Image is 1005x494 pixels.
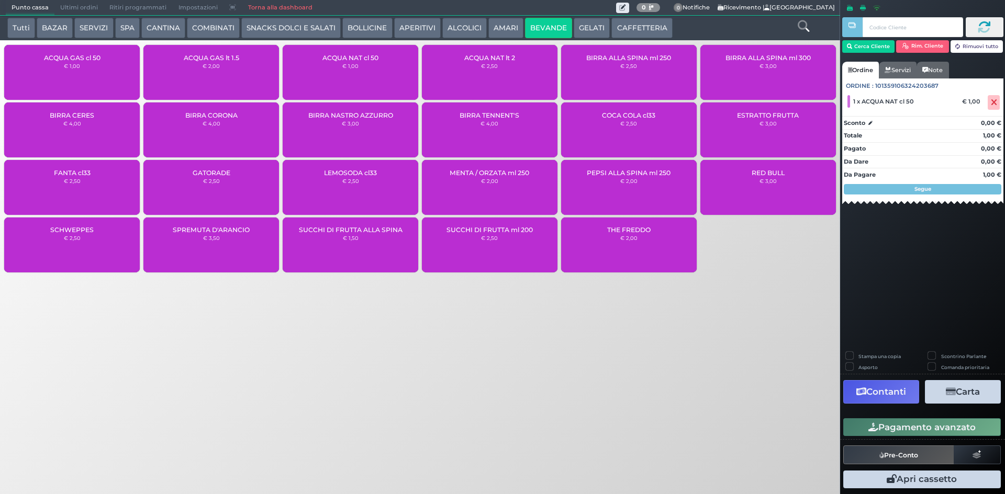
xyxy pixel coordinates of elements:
[844,145,866,152] strong: Pagato
[843,445,954,464] button: Pre-Conto
[642,4,646,11] b: 0
[241,18,341,39] button: SNACKS DOLCI E SALATI
[50,111,94,119] span: BIRRA CERES
[74,18,113,39] button: SERVIZI
[173,1,224,15] span: Impostazioni
[481,120,498,127] small: € 4,00
[115,18,140,39] button: SPA
[322,54,378,62] span: ACQUA NAT cl 50
[844,171,876,178] strong: Da Pagare
[104,1,172,15] span: Ritiri programmati
[37,18,73,39] button: BAZAR
[607,226,651,234] span: THE FREDDO
[983,132,1001,139] strong: 1,00 €
[961,98,986,105] div: € 1,00
[64,235,81,241] small: € 2,50
[481,235,498,241] small: € 2,50
[879,62,917,78] a: Servizi
[574,18,610,39] button: GELATI
[981,119,1001,127] strong: 0,00 €
[141,18,185,39] button: CANTINA
[203,235,220,241] small: € 3,50
[6,1,54,15] span: Punto cassa
[525,18,572,39] button: BEVANDE
[184,54,239,62] span: ACQUA GAS lt 1.5
[481,178,498,184] small: € 2,00
[394,18,441,39] button: APERITIVI
[64,63,80,69] small: € 1,00
[54,169,91,177] span: FANTA cl33
[674,3,683,13] span: 0
[203,178,220,184] small: € 2,50
[342,178,359,184] small: € 2,50
[725,54,811,62] span: BIRRA ALLA SPINA ml 300
[843,418,1001,436] button: Pagamento avanzato
[983,171,1001,178] strong: 1,00 €
[602,111,655,119] span: COCA COLA cl33
[760,63,777,69] small: € 3,00
[342,120,359,127] small: € 3,00
[343,235,359,241] small: € 1,50
[620,235,638,241] small: € 2,00
[203,63,220,69] small: € 2,00
[844,119,865,128] strong: Sconto
[446,226,533,234] span: SUCCHI DI FRUTTA ml 200
[324,169,377,177] span: LEMOSODA cl33
[752,169,785,177] span: RED BULL
[844,158,868,165] strong: Da Dare
[44,54,100,62] span: ACQUA GAS cl 50
[173,226,250,234] span: SPREMUTA D'ARANCIO
[941,353,986,360] label: Scontrino Parlante
[308,111,393,119] span: BIRRA NASTRO AZZURRO
[54,1,104,15] span: Ultimi ordini
[844,132,862,139] strong: Totale
[981,158,1001,165] strong: 0,00 €
[481,63,498,69] small: € 2,50
[620,63,637,69] small: € 2,50
[185,111,238,119] span: BIRRA CORONA
[760,120,777,127] small: € 3,00
[737,111,799,119] span: ESTRATTO FRUTTA
[193,169,230,177] span: GATORADE
[951,40,1003,53] button: Rimuovi tutto
[981,145,1001,152] strong: 0,00 €
[863,17,963,37] input: Codice Cliente
[858,364,878,371] label: Asporto
[342,18,392,39] button: BOLLICINE
[914,186,931,192] strong: Segue
[63,120,81,127] small: € 4,00
[442,18,487,39] button: ALCOLICI
[7,18,35,39] button: Tutti
[842,62,879,78] a: Ordine
[64,178,81,184] small: € 2,50
[464,54,515,62] span: ACQUA NAT lt 2
[460,111,519,119] span: BIRRA TENNENT'S
[925,380,1001,404] button: Carta
[488,18,523,39] button: AMARI
[858,353,901,360] label: Stampa una copia
[842,40,895,53] button: Cerca Cliente
[342,63,359,69] small: € 1,00
[917,62,948,78] a: Note
[611,18,672,39] button: CAFFETTERIA
[187,18,240,39] button: COMBINATI
[941,364,989,371] label: Comanda prioritaria
[299,226,403,234] span: SUCCHI DI FRUTTA ALLA SPINA
[586,54,671,62] span: BIRRA ALLA SPINA ml 250
[450,169,529,177] span: MENTA / ORZATA ml 250
[875,82,939,90] span: 101359106324203687
[242,1,318,15] a: Torna alla dashboard
[853,98,914,105] span: 1 x ACQUA NAT cl 50
[846,82,874,90] span: Ordine :
[760,178,777,184] small: € 3,00
[620,178,638,184] small: € 2,00
[203,120,220,127] small: € 4,00
[843,470,1001,488] button: Apri cassetto
[620,120,637,127] small: € 2,50
[50,226,94,234] span: SCHWEPPES
[896,40,949,53] button: Rim. Cliente
[843,380,919,404] button: Contanti
[587,169,671,177] span: PEPSI ALLA SPINA ml 250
